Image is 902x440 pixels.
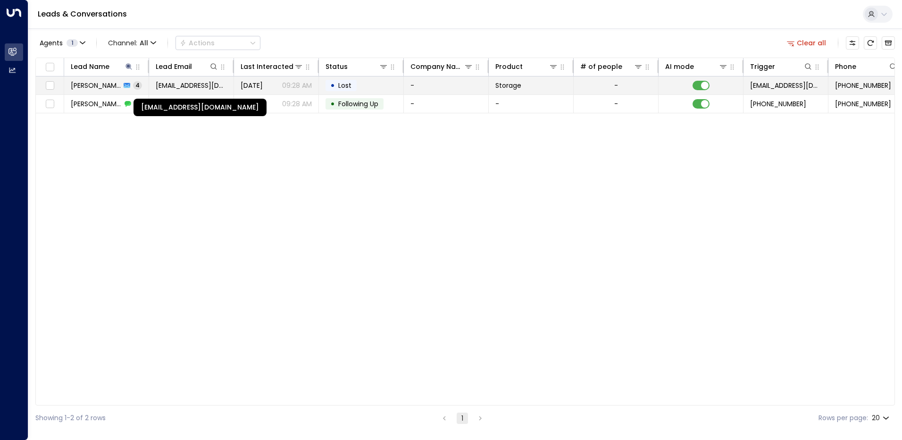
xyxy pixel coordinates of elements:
[410,61,464,72] div: Company Name
[156,61,218,72] div: Lead Email
[835,61,898,72] div: Phone
[835,81,891,90] span: +447745680136
[35,36,89,50] button: Agents1
[750,99,806,109] span: +447745680136
[104,36,160,50] span: Channel:
[580,61,622,72] div: # of people
[330,96,335,112] div: •
[665,61,728,72] div: AI mode
[71,99,122,109] span: Lawin Osman
[872,411,891,425] div: 20
[404,95,489,113] td: -
[241,61,293,72] div: Last Interacted
[438,412,486,424] nav: pagination navigation
[71,81,121,90] span: Lawin Osman
[67,39,78,47] span: 1
[457,413,468,424] button: page 1
[180,39,215,47] div: Actions
[40,40,63,46] span: Agents
[156,61,192,72] div: Lead Email
[104,36,160,50] button: Channel:All
[44,61,56,73] span: Toggle select all
[614,99,618,109] div: -
[750,61,775,72] div: Trigger
[614,81,618,90] div: -
[495,61,523,72] div: Product
[175,36,260,50] button: Actions
[44,80,56,92] span: Toggle select row
[846,36,859,50] button: Customize
[38,8,127,19] a: Leads & Conversations
[783,36,830,50] button: Clear all
[71,61,134,72] div: Lead Name
[175,36,260,50] div: Button group with a nested menu
[241,61,303,72] div: Last Interacted
[835,99,891,109] span: +447745680136
[35,413,106,423] div: Showing 1-2 of 2 rows
[489,95,574,113] td: -
[404,76,489,94] td: -
[835,61,856,72] div: Phone
[338,99,378,109] span: Following Up
[338,81,351,90] span: Lost
[156,81,227,90] span: lawin.osman1988@gmail.com
[71,61,109,72] div: Lead Name
[818,413,868,423] label: Rows per page:
[241,81,263,90] span: Aug 19, 2025
[495,61,558,72] div: Product
[134,99,267,116] div: [EMAIL_ADDRESS][DOMAIN_NAME]
[326,61,348,72] div: Status
[750,81,821,90] span: leads@space-station.co.uk
[665,61,694,72] div: AI mode
[864,36,877,50] span: Refresh
[882,36,895,50] button: Archived Leads
[750,61,813,72] div: Trigger
[495,81,521,90] span: Storage
[140,39,148,47] span: All
[44,98,56,110] span: Toggle select row
[133,81,142,89] span: 4
[580,61,643,72] div: # of people
[282,99,312,109] p: 09:28 AM
[282,81,312,90] p: 09:28 AM
[330,77,335,93] div: •
[410,61,473,72] div: Company Name
[326,61,388,72] div: Status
